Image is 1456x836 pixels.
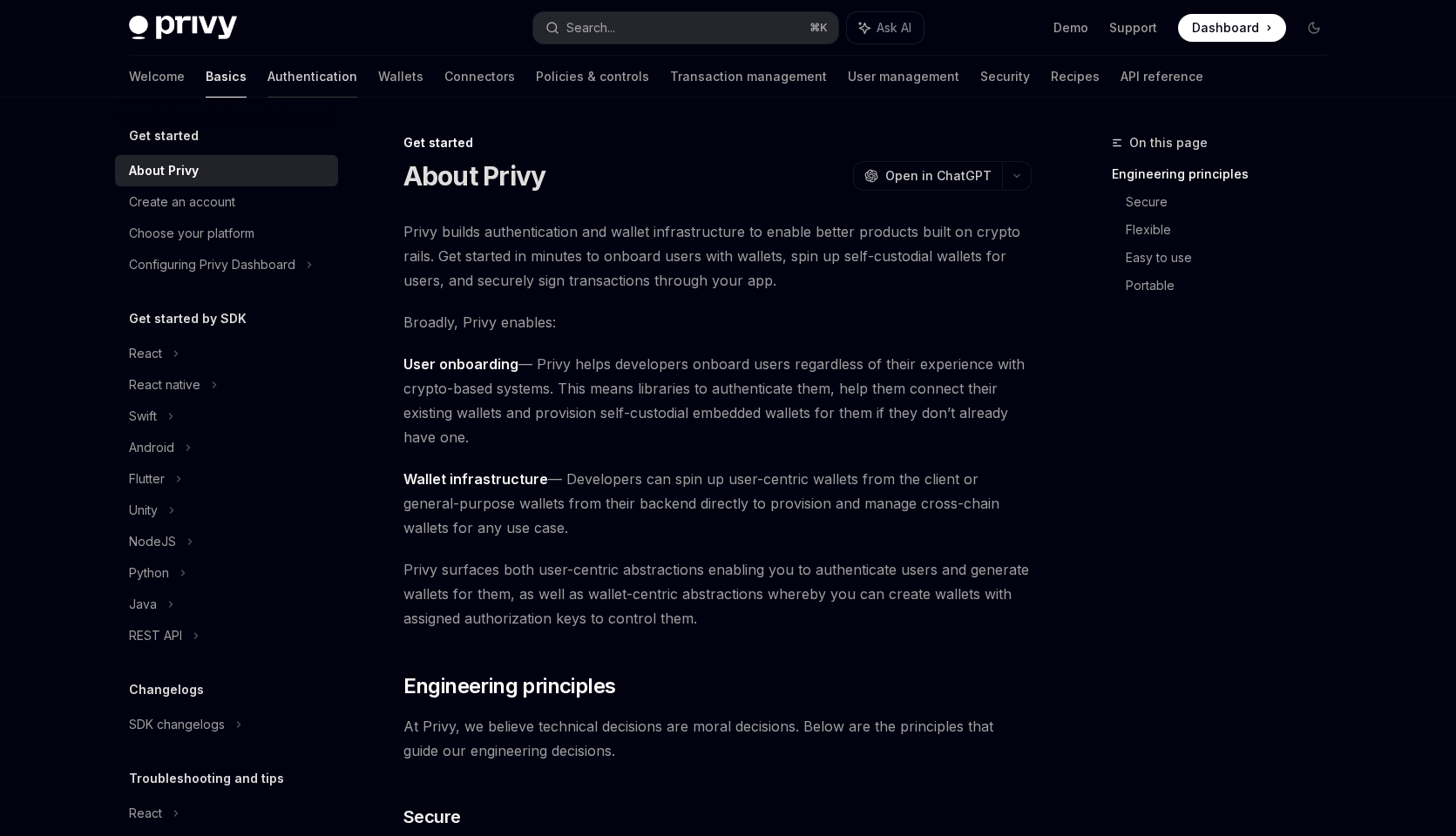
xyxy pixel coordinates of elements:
[129,437,174,458] div: Android
[536,56,649,98] a: Policies & controls
[848,56,959,98] a: User management
[403,219,1032,293] span: Privy builds authentication and wallet infrastructure to enable better products built on crypto r...
[129,192,235,212] div: Create an account
[129,223,254,244] div: Choose your platform
[129,594,157,615] div: Java
[403,467,1032,540] span: — Developers can spin up user-centric wallets from the client or general-purpose wallets from the...
[403,557,1032,630] span: Privy surfaces both user-centric abstractions enabling you to authenticate users and generate wal...
[129,374,200,395] div: React native
[129,308,247,329] h5: Get started by SDK
[809,21,828,35] span: ⌘ K
[403,470,548,488] strong: Wallet infrastructure
[129,406,157,427] div: Swift
[1192,19,1259,37] span: Dashboard
[206,56,247,98] a: Basics
[847,12,924,44] button: Ask AI
[129,16,237,40] img: dark logo
[533,12,838,44] button: Search...⌘K
[1112,160,1342,188] a: Engineering principles
[885,167,992,185] span: Open in ChatGPT
[566,17,615,38] div: Search...
[129,254,295,275] div: Configuring Privy Dashboard
[1300,14,1328,42] button: Toggle dark mode
[129,469,165,489] div: Flutter
[403,352,1032,449] span: — Privy helps developers onboard users regardless of their experience with crypto-based systems. ...
[403,160,546,192] h1: About Privy
[1126,244,1342,272] a: Easy to use
[129,679,204,700] h5: Changelogs
[444,56,515,98] a: Connectors
[115,186,338,218] a: Create an account
[1126,216,1342,244] a: Flexible
[129,531,176,552] div: NodeJS
[403,310,1032,334] span: Broadly, Privy enables:
[115,155,338,186] a: About Privy
[670,56,827,98] a: Transaction management
[403,134,1032,152] div: Get started
[129,125,199,146] h5: Get started
[267,56,357,98] a: Authentication
[403,714,1032,763] span: At Privy, we believe technical decisions are moral decisions. Below are the principles that guide...
[1126,272,1342,300] a: Portable
[1121,56,1203,98] a: API reference
[980,56,1030,98] a: Security
[129,160,199,181] div: About Privy
[877,19,911,37] span: Ask AI
[403,805,461,829] span: Secure
[1126,188,1342,216] a: Secure
[129,500,158,521] div: Unity
[403,355,518,373] strong: User onboarding
[129,343,162,364] div: React
[129,56,185,98] a: Welcome
[115,218,338,249] a: Choose your platform
[129,563,169,583] div: Python
[1178,14,1286,42] a: Dashboard
[1129,132,1208,153] span: On this page
[129,714,225,735] div: SDK changelogs
[378,56,423,98] a: Wallets
[129,768,284,789] h5: Troubleshooting and tips
[1109,19,1157,37] a: Support
[129,803,162,824] div: React
[403,672,616,700] span: Engineering principles
[1053,19,1088,37] a: Demo
[1051,56,1100,98] a: Recipes
[129,625,182,646] div: REST API
[853,161,1002,191] button: Open in ChatGPT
